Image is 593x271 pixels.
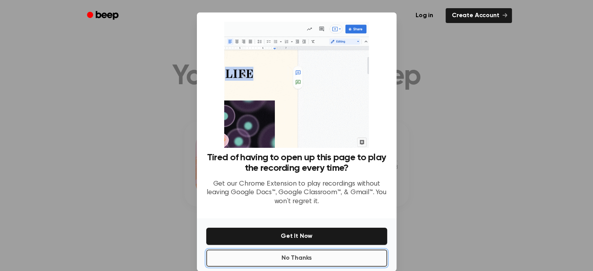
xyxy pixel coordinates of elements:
[408,7,441,25] a: Log in
[224,22,369,148] img: Beep extension in action
[81,8,126,23] a: Beep
[446,8,512,23] a: Create Account
[206,250,387,267] button: No Thanks
[206,228,387,245] button: Get It Now
[206,180,387,206] p: Get our Chrome Extension to play recordings without leaving Google Docs™, Google Classroom™, & Gm...
[206,152,387,174] h3: Tired of having to open up this page to play the recording every time?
